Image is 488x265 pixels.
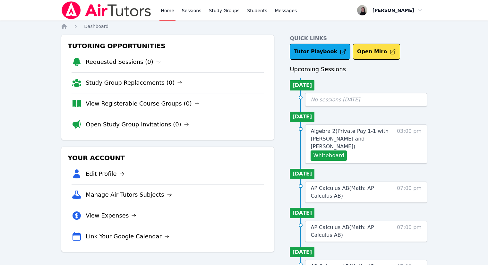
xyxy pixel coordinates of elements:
span: No sessions [DATE] [311,97,360,103]
a: Study Group Replacements (0) [86,78,182,87]
span: 07:00 pm [397,184,422,200]
li: [DATE] [290,112,314,122]
a: Edit Profile [86,169,124,178]
a: AP Calculus AB(Math: AP Calculus AB) [311,224,394,239]
button: Whiteboard [311,150,347,161]
img: Air Tutors [61,1,152,19]
a: Tutor Playbook [290,44,350,60]
a: AP Calculus AB(Math: AP Calculus AB) [311,184,394,200]
h3: Your Account [66,152,269,164]
span: Messages [275,7,297,14]
a: Link Your Google Calendar [86,232,169,241]
span: 03:00 pm [397,127,422,161]
a: Manage Air Tutors Subjects [86,190,172,199]
span: Algebra 2 ( Private Pay 1-1 with [PERSON_NAME] and [PERSON_NAME] ) [311,128,389,150]
li: [DATE] [290,169,314,179]
h4: Quick Links [290,35,427,42]
a: Algebra 2(Private Pay 1-1 with [PERSON_NAME] and [PERSON_NAME]) [311,127,394,150]
a: Open Study Group Invitations (0) [86,120,189,129]
a: Requested Sessions (0) [86,57,161,66]
h3: Upcoming Sessions [290,65,427,74]
span: AP Calculus AB ( Math: AP Calculus AB ) [311,224,374,238]
li: [DATE] [290,80,314,90]
span: Dashboard [84,24,108,29]
a: View Expenses [86,211,136,220]
span: AP Calculus AB ( Math: AP Calculus AB ) [311,185,374,199]
h3: Tutoring Opportunities [66,40,269,52]
li: [DATE] [290,247,314,257]
a: View Registerable Course Groups (0) [86,99,200,108]
li: [DATE] [290,208,314,218]
nav: Breadcrumb [61,23,427,30]
a: Dashboard [84,23,108,30]
button: Open Miro [353,44,400,60]
span: 07:00 pm [397,224,422,239]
